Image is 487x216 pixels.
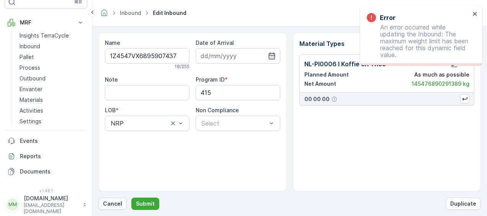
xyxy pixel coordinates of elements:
[40,151,43,157] span: -
[175,64,190,70] p: 18 / 255
[16,62,87,73] a: Process
[105,76,118,83] label: Note
[196,107,239,113] label: Non Compliance
[221,7,265,16] p: Pallet_NL #127
[299,39,475,48] p: Material Types
[380,13,395,22] h3: Error
[5,133,87,149] a: Events
[16,52,87,62] a: Pallet
[45,138,52,145] span: 30
[33,189,105,195] span: NL-PI0006 I Koffie en Thee
[5,149,87,164] a: Reports
[196,76,225,83] label: Program ID
[151,9,188,17] span: Edit Inbound
[7,138,45,145] span: Total Weight :
[98,198,127,210] button: Cancel
[20,75,46,82] p: Outbound
[16,41,87,52] a: Inbound
[5,195,87,214] button: MM[DOMAIN_NAME][EMAIL_ADDRESS][DOMAIN_NAME]
[16,116,87,127] a: Settings
[120,10,141,16] a: Inbound
[100,11,108,18] a: Homepage
[24,202,79,214] p: [EMAIL_ADDRESS][DOMAIN_NAME]
[446,198,481,210] button: Duplicate
[5,164,87,179] a: Documents
[7,164,43,170] span: Tare Weight :
[20,96,43,104] p: Materials
[331,96,337,102] div: Help Tooltip Icon
[7,151,40,157] span: Net Weight :
[136,200,155,208] p: Submit
[105,39,120,46] label: Name
[196,39,234,46] label: Date of Arrival
[20,64,40,72] p: Process
[105,107,116,113] label: LOB
[20,19,72,26] p: MRF
[16,30,87,41] a: Insights TerraCycle
[131,198,159,210] button: Submit
[41,176,56,183] span: Pallet
[103,200,122,208] p: Cancel
[20,137,84,145] p: Events
[304,95,330,103] p: 00 00 00
[20,152,84,160] p: Reports
[20,107,43,115] p: Activities
[450,200,476,208] p: Duplicate
[25,126,64,132] span: Pallet_NL #127
[304,59,386,69] p: NL-PI0006 I Koffie en Thee
[5,15,87,30] button: MRF
[412,80,469,88] p: 145476890291389 kg
[16,73,87,84] a: Outbound
[7,176,41,183] span: Asset Type :
[414,71,469,79] p: As much as possible
[43,164,50,170] span: 30
[5,188,87,193] span: v 1.48.1
[20,168,84,175] p: Documents
[16,84,87,95] a: Envanter
[367,24,470,58] p: An error occurred while updating the Inbound: The maximum weight limit has been reached for this ...
[20,118,41,125] p: Settings
[304,80,336,88] p: Net Amount
[304,71,349,79] p: Planned Amount
[16,105,87,116] a: Activities
[20,85,42,93] p: Envanter
[20,53,34,61] p: Pallet
[20,32,69,39] p: Insights TerraCycle
[472,11,478,18] button: close
[7,198,19,211] div: MM
[7,126,25,132] span: Name :
[20,43,40,50] p: Inbound
[16,95,87,105] a: Materials
[7,189,33,195] span: Material :
[201,119,267,128] p: Select
[24,195,79,202] p: [DOMAIN_NAME]
[196,48,280,64] input: dd/mm/yyyy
